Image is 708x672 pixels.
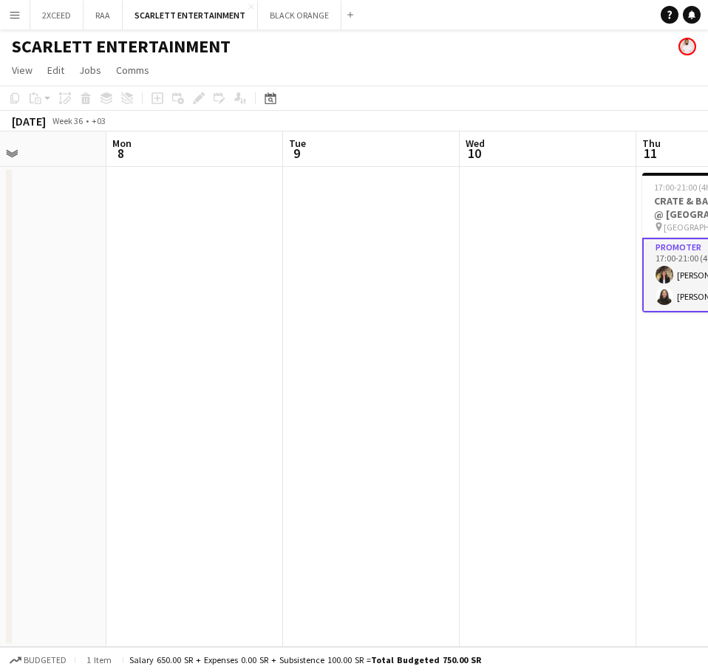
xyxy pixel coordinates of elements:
[642,137,661,150] span: Thu
[7,652,69,668] button: Budgeted
[371,654,481,665] span: Total Budgeted 750.00 SR
[73,61,107,80] a: Jobs
[116,64,149,77] span: Comms
[463,145,485,162] span: 10
[6,61,38,80] a: View
[112,137,132,150] span: Mon
[92,115,106,126] div: +03
[47,64,64,77] span: Edit
[287,145,306,162] span: 9
[289,137,306,150] span: Tue
[49,115,86,126] span: Week 36
[12,114,46,128] div: [DATE]
[129,654,481,665] div: Salary 650.00 SR + Expenses 0.00 SR + Subsistence 100.00 SR =
[84,1,123,30] button: RAA
[258,1,341,30] button: BLACK ORANGE
[30,1,84,30] button: 2XCEED
[110,145,132,162] span: 8
[678,38,696,55] app-user-avatar: Obada Ghali
[466,137,485,150] span: Wed
[79,64,101,77] span: Jobs
[123,1,258,30] button: SCARLETT ENTERTAINMENT
[24,655,67,665] span: Budgeted
[12,64,33,77] span: View
[41,61,70,80] a: Edit
[110,61,155,80] a: Comms
[640,145,661,162] span: 11
[12,35,231,58] h1: SCARLETT ENTERTAINMENT
[81,654,117,665] span: 1 item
